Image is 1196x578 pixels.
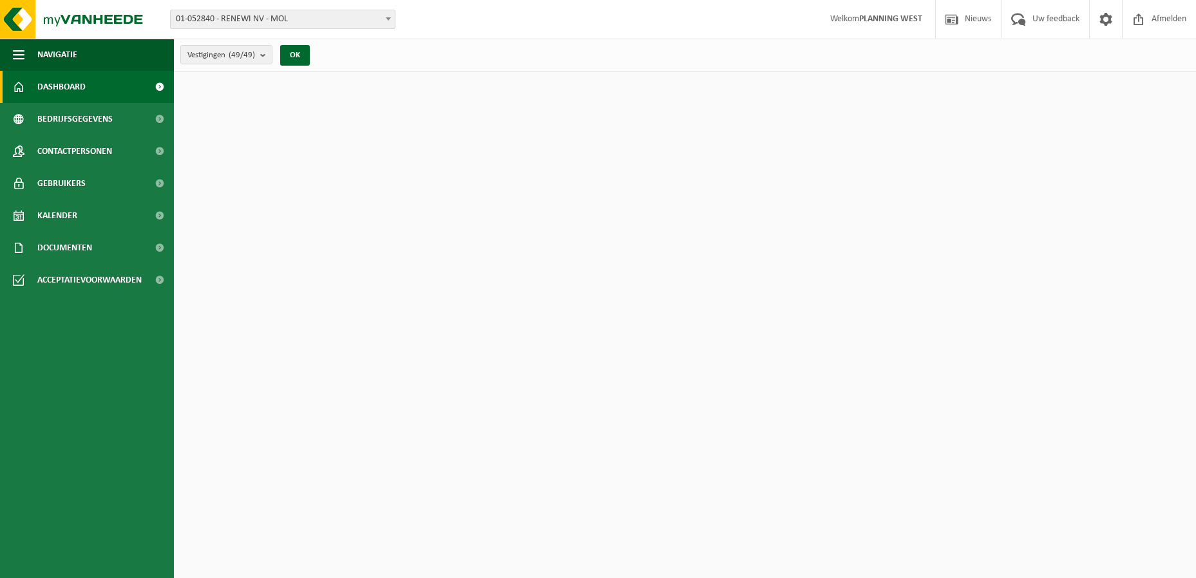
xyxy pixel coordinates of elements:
span: Documenten [37,232,92,264]
span: 01-052840 - RENEWI NV - MOL [171,10,395,28]
strong: PLANNING WEST [859,14,922,24]
span: Acceptatievoorwaarden [37,264,142,296]
span: Vestigingen [187,46,255,65]
span: Navigatie [37,39,77,71]
span: 01-052840 - RENEWI NV - MOL [170,10,395,29]
span: Gebruikers [37,167,86,200]
span: Contactpersonen [37,135,112,167]
span: Dashboard [37,71,86,103]
button: OK [280,45,310,66]
span: Kalender [37,200,77,232]
span: Bedrijfsgegevens [37,103,113,135]
count: (49/49) [229,51,255,59]
button: Vestigingen(49/49) [180,45,272,64]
